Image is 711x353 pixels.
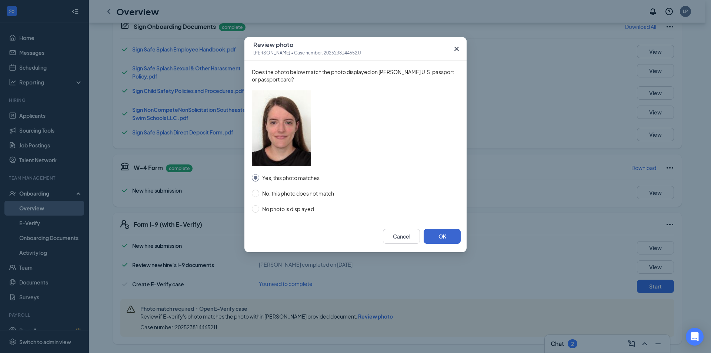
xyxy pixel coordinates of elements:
[686,328,704,346] div: Open Intercom Messenger
[252,90,311,166] img: employee
[383,229,420,244] button: Cancel
[253,49,361,57] span: [PERSON_NAME] • Case number: 2025238144652JJ
[452,44,461,53] svg: Cross
[252,68,459,83] span: Does the photo below match the photo displayed on [PERSON_NAME] U.S. passport or passport card?
[447,37,467,61] button: Close
[424,229,461,244] button: OK
[259,205,317,213] span: No photo is displayed
[259,174,323,182] span: Yes, this photo matches
[259,189,337,197] span: No, this photo does not match
[253,41,361,49] span: Review photo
